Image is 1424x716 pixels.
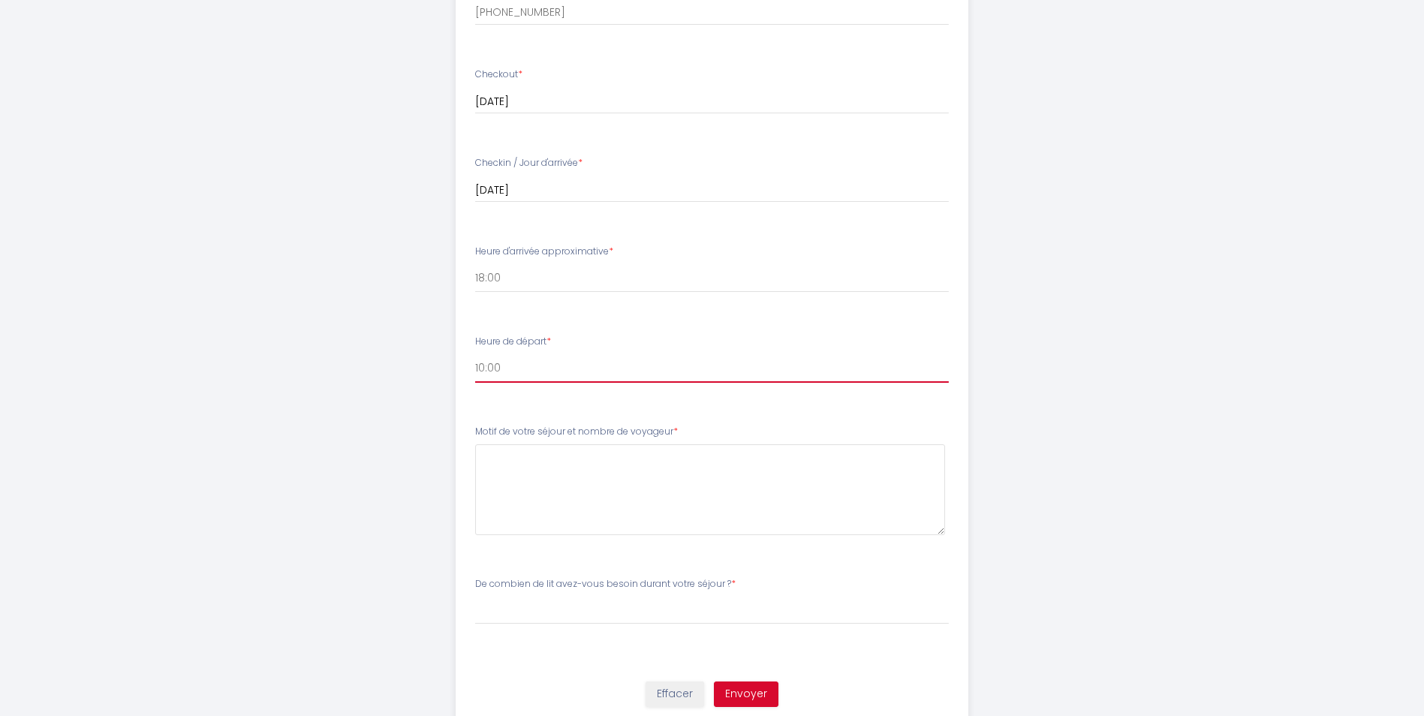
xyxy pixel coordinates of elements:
[475,245,613,259] label: Heure d'arrivée approximative
[475,156,583,170] label: Checkin / Jour d'arrivée
[475,577,736,591] label: De combien de lit avez-vous besoin durant votre séjour ?
[475,425,678,439] label: Motif de votre séjour et nombre de voyageur
[475,68,522,82] label: Checkout
[475,335,551,349] label: Heure de départ
[714,681,778,707] button: Envoyer
[646,681,704,707] button: Effacer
